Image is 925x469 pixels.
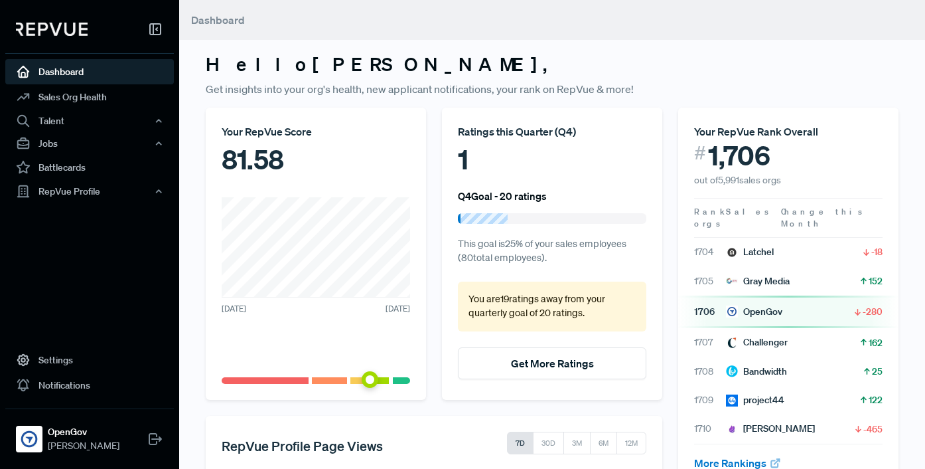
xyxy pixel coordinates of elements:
button: 3M [563,432,591,454]
span: 1705 [694,274,726,288]
img: Gray Media [726,275,738,287]
h6: Q4 Goal - 20 ratings [458,190,547,202]
div: Ratings this Quarter ( Q4 ) [458,124,646,140]
a: Sales Org Health [5,84,174,110]
button: Jobs [5,132,174,155]
button: RepVue Profile [5,180,174,203]
a: Battlecards [5,155,174,180]
span: -18 [871,245,883,258]
span: -280 [863,305,883,318]
div: Challenger [726,335,788,349]
div: 1 [458,140,646,179]
span: 1710 [694,422,726,436]
a: Notifications [5,373,174,398]
img: Keela [726,423,738,435]
img: Latchel [726,246,738,258]
p: Get insights into your org's health, new applicant notifications, your rank on RepVue & more! [206,81,898,97]
div: Bandwidth [726,365,787,379]
span: 1708 [694,365,726,379]
strong: OpenGov [48,425,119,439]
div: [PERSON_NAME] [726,422,815,436]
span: [PERSON_NAME] [48,439,119,453]
span: 162 [869,336,883,349]
img: Challenger [726,337,738,349]
span: Sales orgs [694,206,771,229]
span: 1704 [694,245,726,259]
img: project44 [726,395,738,407]
span: [DATE] [222,303,246,315]
span: out of 5,991 sales orgs [694,174,781,186]
img: RepVue [16,23,88,36]
p: You are 19 ratings away from your quarterly goal of 20 ratings . [468,292,636,321]
div: Latchel [726,245,774,259]
div: OpenGov [726,305,782,319]
span: Change this Month [781,206,865,229]
span: 152 [869,274,883,288]
span: Dashboard [191,13,245,27]
img: OpenGov [19,428,40,450]
p: This goal is 25 % of your sales employees ( 80 total employees). [458,237,646,266]
span: # [694,140,706,167]
button: 6M [590,432,617,454]
img: OpenGov [726,306,738,318]
button: Get More Ratings [458,347,646,379]
span: 1709 [694,393,726,407]
button: 12M [616,432,646,454]
span: 25 [872,365,883,378]
span: Rank [694,206,726,218]
a: OpenGovOpenGov[PERSON_NAME] [5,409,174,458]
div: Gray Media [726,274,790,288]
span: Your RepVue Rank Overall [694,125,818,138]
span: -465 [863,422,883,436]
a: Dashboard [5,59,174,84]
span: 1706 [694,305,726,319]
button: 7D [507,432,534,454]
span: 1707 [694,335,726,349]
a: Settings [5,347,174,373]
span: 1,706 [708,140,770,171]
h5: RepVue Profile Page Views [222,438,383,454]
span: 122 [869,393,883,407]
span: [DATE] [386,303,410,315]
button: Talent [5,110,174,132]
button: 30D [533,432,564,454]
h3: Hello [PERSON_NAME] , [206,53,898,76]
div: project44 [726,393,784,407]
img: Bandwidth [726,365,738,377]
div: 81.58 [222,140,410,179]
div: Your RepVue Score [222,124,410,140]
